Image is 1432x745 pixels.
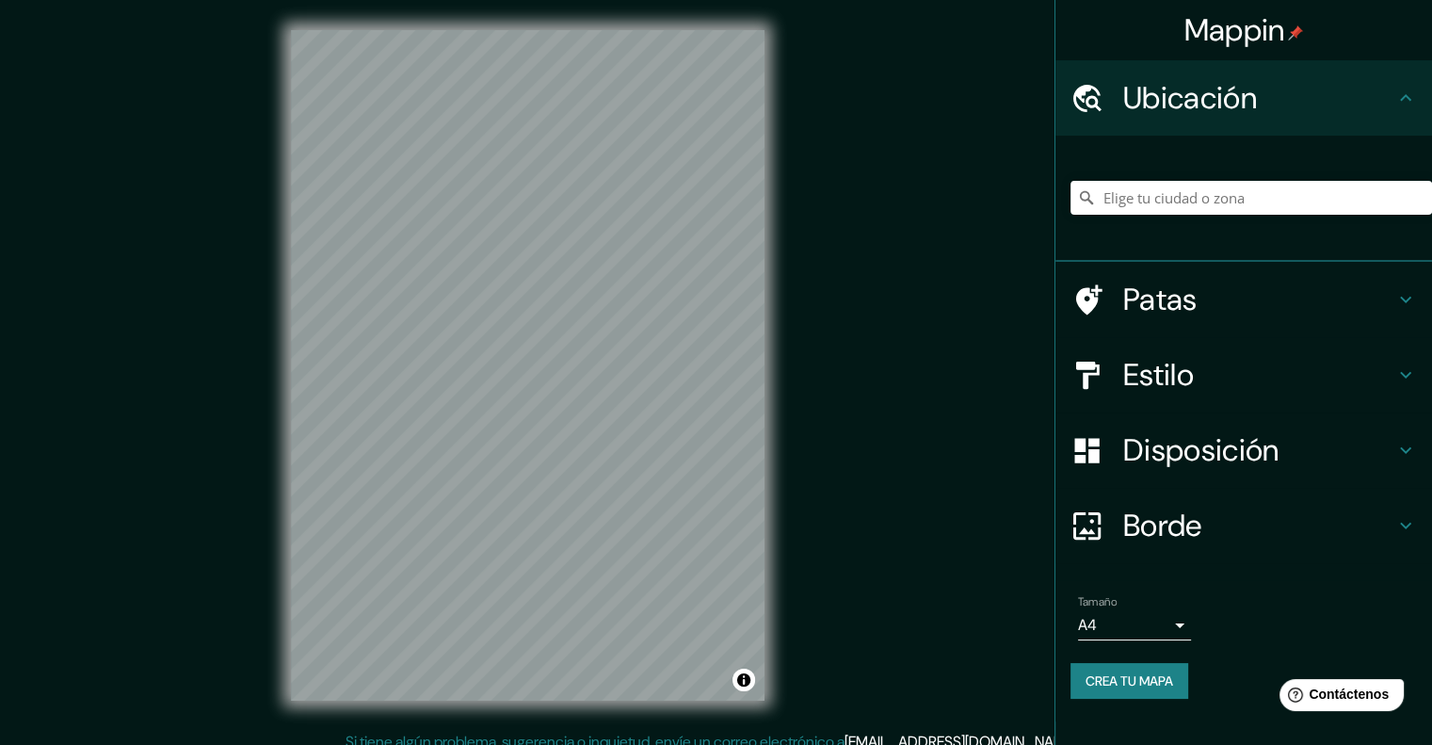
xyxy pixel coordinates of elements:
[1123,506,1202,545] font: Borde
[1078,610,1191,640] div: A4
[1288,25,1303,40] img: pin-icon.png
[1264,672,1411,724] iframe: Lanzador de widgets de ayuda
[1055,262,1432,337] div: Patas
[1070,181,1432,215] input: Elige tu ciudad o zona
[1055,413,1432,488] div: Disposición
[1055,337,1432,413] div: Estilo
[1086,672,1173,689] font: Crea tu mapa
[732,669,755,691] button: Activar o desactivar atribución
[1078,594,1117,609] font: Tamaño
[1055,488,1432,563] div: Borde
[291,30,764,701] canvas: Mapa
[1123,78,1257,118] font: Ubicación
[1123,430,1279,470] font: Disposición
[1055,60,1432,136] div: Ubicación
[1184,10,1285,50] font: Mappin
[1123,355,1194,395] font: Estilo
[1078,615,1097,635] font: A4
[1123,280,1198,319] font: Patas
[1070,663,1188,699] button: Crea tu mapa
